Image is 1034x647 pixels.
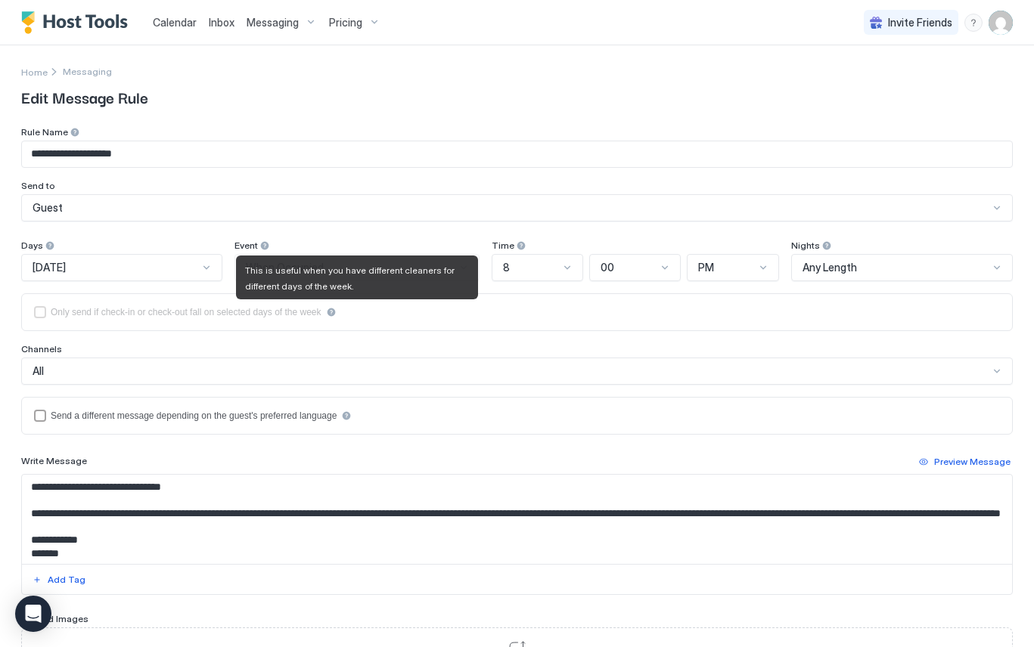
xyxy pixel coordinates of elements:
span: PM [698,261,714,274]
span: Channels [21,343,62,354]
div: Breadcrumb [21,63,48,79]
div: menu [964,14,983,32]
span: 00 [601,261,614,274]
textarea: Input Field [22,475,1012,564]
div: Send a different message depending on the guest's preferred language [51,410,337,421]
span: Home [21,67,48,78]
span: Any Length [803,261,857,274]
div: User profile [989,11,1013,35]
div: isLimited [34,306,1000,318]
span: Inbox [209,16,234,29]
span: Days [21,240,43,251]
span: Messaging [63,66,112,77]
span: Edit Message Rule [21,85,1013,108]
a: Home [21,63,48,79]
button: Add Tag [30,571,88,589]
span: Send to [21,180,55,191]
a: Host Tools Logo [21,11,135,34]
span: Calendar [153,16,197,29]
span: 8 [503,261,510,274]
span: Time [492,240,514,251]
button: Preview Message [917,453,1013,471]
div: languagesEnabled [34,410,1000,422]
input: Input Field [22,141,1012,167]
span: This is useful when you have different cleaners for different days of the week. [245,265,457,292]
div: Add Tag [48,573,85,587]
div: Breadcrumb [63,66,112,77]
span: Write Message [21,455,87,466]
a: Calendar [153,14,197,30]
span: Pricing [329,16,362,29]
span: Event [234,240,258,251]
span: Nights [791,240,820,251]
span: Upload Images [21,613,88,624]
div: Only send if check-in or check-out fall on selected days of the week [51,307,321,317]
span: All [33,364,44,378]
span: Messaging [247,16,299,29]
div: Open Intercom Messenger [15,596,51,632]
a: Inbox [209,14,234,30]
span: Guest [33,201,63,215]
span: Rule Name [21,126,68,138]
div: Preview Message [934,455,1011,469]
span: [DATE] [33,261,66,274]
span: Invite Friends [888,16,952,29]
